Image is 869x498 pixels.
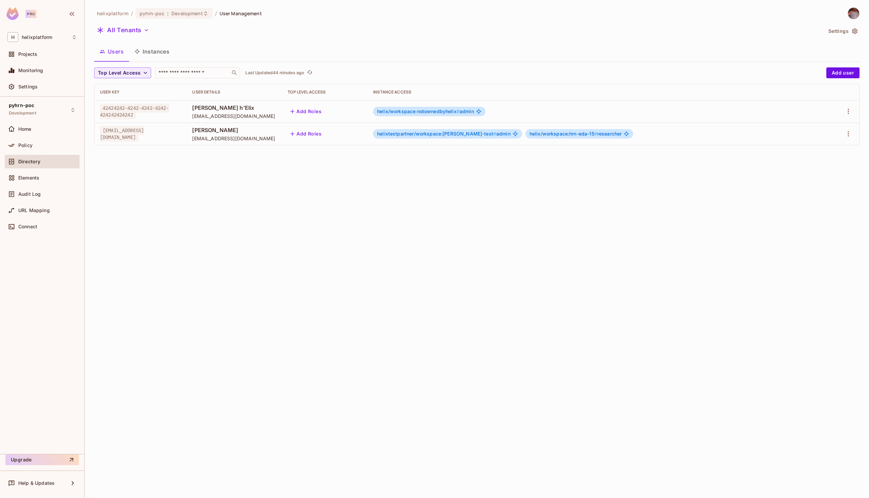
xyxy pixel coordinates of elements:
span: # [493,131,496,137]
span: researcher [530,131,622,137]
button: Upgrade [5,454,79,465]
div: Top Level Access [288,89,362,95]
span: helix/workspace:hrn-eda-15 [530,131,597,137]
span: the active workspace [97,10,128,17]
button: Top Level Access [94,67,151,78]
span: Development [171,10,203,17]
span: Workspace: helixplatform [22,35,52,40]
li: / [131,10,133,17]
span: helix/workspace:notownedbyhelix [377,108,460,114]
span: [PERSON_NAME] h'Elix [192,104,277,111]
span: [EMAIL_ADDRESS][DOMAIN_NAME] [100,126,144,142]
div: User Key [100,89,181,95]
span: helixtestpartner/workspace:[PERSON_NAME]-test [377,131,496,137]
span: : [167,11,169,16]
span: Click to refresh data [304,69,314,77]
span: Policy [18,143,33,148]
span: Directory [18,159,40,164]
button: Add Roles [288,128,324,139]
span: Top Level Access [98,69,141,77]
span: Development [9,110,36,116]
li: / [215,10,217,17]
span: [EMAIL_ADDRESS][DOMAIN_NAME] [192,135,277,142]
span: H [7,32,18,42]
span: Home [18,126,32,132]
span: # [594,131,597,137]
span: refresh [307,69,313,76]
button: Users [94,43,129,60]
span: User Management [220,10,262,17]
img: SReyMgAAAABJRU5ErkJggg== [6,7,19,20]
span: URL Mapping [18,208,50,213]
button: Add Roles [288,106,324,117]
span: admin [377,109,474,114]
div: Pro [25,10,37,18]
span: [PERSON_NAME] [192,126,277,134]
span: Audit Log [18,191,41,197]
p: Last Updated 44 minutes ago [245,70,304,76]
span: admin [377,131,511,137]
button: Add user [826,67,860,78]
span: Monitoring [18,68,43,73]
span: pyhrn-poc [9,103,34,108]
span: Help & Updates [18,480,55,486]
span: Elements [18,175,39,181]
span: pyhrn-poc [140,10,164,17]
img: David Earl [848,8,859,19]
button: All Tenants [94,25,152,36]
span: # [457,108,460,114]
span: 42424242-4242-4242-4242-424242424242 [100,104,169,119]
button: Settings [826,26,860,37]
button: refresh [306,69,314,77]
div: User Details [192,89,277,95]
span: Projects [18,51,37,57]
span: [EMAIL_ADDRESS][DOMAIN_NAME] [192,113,277,119]
button: Instances [129,43,175,60]
div: Instance Access [373,89,817,95]
span: Settings [18,84,38,89]
span: Connect [18,224,37,229]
